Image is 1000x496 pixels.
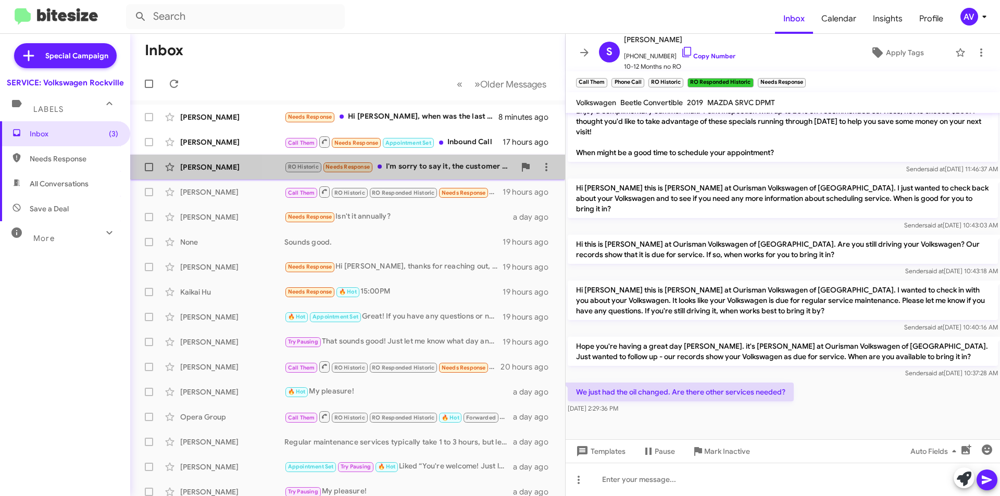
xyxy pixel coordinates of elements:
[902,442,969,461] button: Auto Fields
[109,129,118,139] span: (3)
[288,414,315,421] span: Call Them
[503,237,557,247] div: 19 hours ago
[378,463,396,470] span: 🔥 Hot
[180,287,284,297] div: Kaikai Hu
[180,337,284,347] div: [PERSON_NAME]
[501,362,557,372] div: 20 hours ago
[288,213,332,220] span: Needs Response
[503,137,557,147] div: 17 hours ago
[288,488,318,495] span: Try Pausing
[655,442,675,461] span: Pause
[513,437,557,447] div: a day ago
[503,287,557,297] div: 19 hours ago
[905,267,998,275] span: Sender [DATE] 10:43:18 AM
[442,364,486,371] span: Needs Response
[30,129,118,139] span: Inbox
[687,78,753,87] small: RO Responded Historic
[33,105,64,114] span: Labels
[334,414,365,421] span: RO Historic
[704,442,750,461] span: Mark Inactive
[927,165,945,173] span: said at
[606,44,612,60] span: S
[620,98,683,107] span: Beetle Convertible
[334,139,379,146] span: Needs Response
[180,312,284,322] div: [PERSON_NAME]
[498,112,557,122] div: 8 minutes ago
[775,4,813,34] a: Inbox
[464,413,498,423] span: Forwarded
[145,42,183,59] h1: Inbox
[284,286,503,298] div: 15:00PM
[687,98,703,107] span: 2019
[924,323,943,331] span: said at
[180,362,284,372] div: [PERSON_NAME]
[288,463,334,470] span: Appointment Set
[924,221,943,229] span: said at
[457,78,463,91] span: «
[180,187,284,197] div: [PERSON_NAME]
[288,163,319,170] span: RO Historic
[843,43,950,62] button: Apply Tags
[576,78,607,87] small: Call Them
[566,442,634,461] button: Templates
[288,113,332,120] span: Needs Response
[634,442,683,461] button: Pause
[503,262,557,272] div: 19 hours ago
[126,4,345,29] input: Search
[284,336,503,348] div: That sounds good! Just let me know what day and time works best for you next week, and we can sch...
[288,388,306,395] span: 🔥 Hot
[574,442,626,461] span: Templates
[180,212,284,222] div: [PERSON_NAME]
[758,78,806,87] small: Needs Response
[513,462,557,472] div: a day ago
[33,234,55,243] span: More
[926,369,944,377] span: said at
[284,135,503,148] div: Inbound Call
[865,4,911,34] a: Insights
[372,189,434,196] span: RO Responded Historic
[906,165,998,173] span: Sender [DATE] 11:46:37 AM
[284,437,513,447] div: Regular maintenance services typically take 1 to 3 hours, but let me check with my service adviso...
[284,261,503,273] div: Hi [PERSON_NAME], thanks for reaching out, it has 5,590 miles only. Should it still need service?
[288,189,315,196] span: Call Them
[904,323,998,331] span: Sender [DATE] 10:40:16 AM
[30,179,89,189] span: All Conversations
[180,412,284,422] div: Opera Group
[624,61,735,72] span: 10-12 Months no RO
[503,187,557,197] div: 19 hours ago
[339,288,357,295] span: 🔥 Hot
[284,237,503,247] div: Sounds good.
[45,50,108,61] span: Special Campaign
[813,4,865,34] a: Calendar
[288,338,318,345] span: Try Pausing
[886,43,924,62] span: Apply Tags
[513,387,557,397] div: a day ago
[568,404,618,412] span: [DATE] 2:29:36 PM
[513,212,557,222] div: a day ago
[284,161,515,173] div: I'm sorry to say it, the customer service at this dealer is disappointing! From when the initial ...
[284,461,513,473] div: Liked “You're welcome! Just let me know once you've confirmed a time for [DATE] morning, and I'll...
[288,288,332,295] span: Needs Response
[284,111,498,123] div: Hi [PERSON_NAME], when was the last time"check up" for the car?
[576,98,616,107] span: Volkswagen
[568,281,998,320] p: Hi [PERSON_NAME] this is [PERSON_NAME] at Ourisman Volkswagen of [GEOGRAPHIC_DATA]. I wanted to c...
[474,78,480,91] span: »
[288,364,315,371] span: Call Them
[385,139,431,146] span: Appointment Set
[648,78,683,87] small: RO Historic
[624,46,735,61] span: [PHONE_NUMBER]
[341,463,371,470] span: Try Pausing
[372,364,434,371] span: RO Responded Historic
[568,337,998,366] p: Hope you're having a great day [PERSON_NAME]. it's [PERSON_NAME] at Ourisman Volkswagen of [GEOGR...
[503,312,557,322] div: 19 hours ago
[905,369,998,377] span: Sender [DATE] 10:37:28 AM
[707,98,775,107] span: MAZDA SRVC DPMT
[284,410,513,423] div: My pleasure!
[910,442,960,461] span: Auto Fields
[568,383,794,401] p: We just had the oil changed. Are there other services needed?
[334,364,365,371] span: RO Historic
[284,386,513,398] div: My pleasure!
[442,414,459,421] span: 🔥 Hot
